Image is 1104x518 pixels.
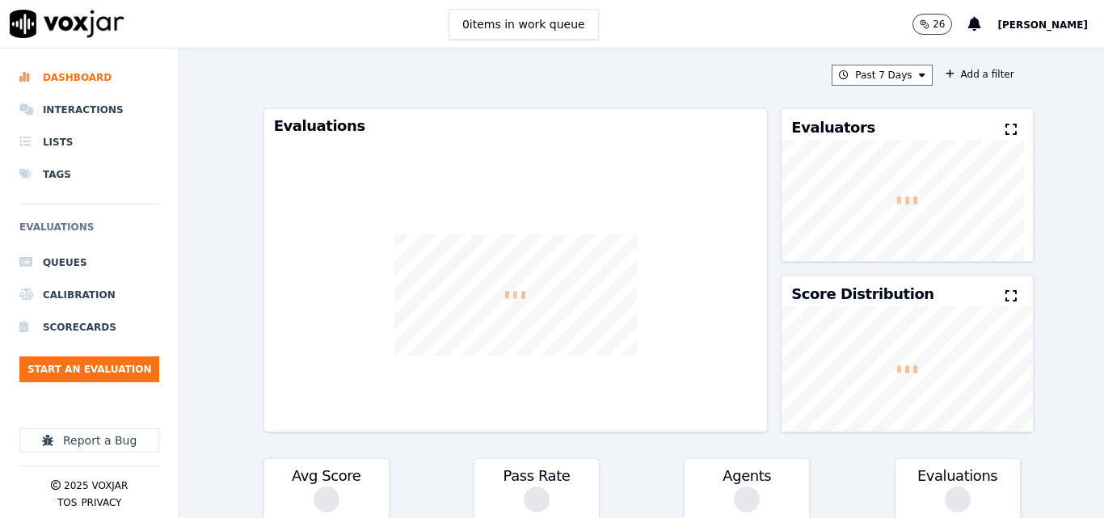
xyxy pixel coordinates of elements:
a: Dashboard [19,61,159,94]
a: Tags [19,158,159,191]
h3: Evaluations [905,469,1010,483]
h3: Pass Rate [484,469,589,483]
h3: Score Distribution [791,287,933,301]
button: [PERSON_NAME] [997,15,1104,34]
a: Queues [19,246,159,279]
h6: Evaluations [19,217,159,246]
button: Start an Evaluation [19,356,159,382]
p: 26 [933,18,945,31]
a: Scorecards [19,311,159,343]
button: 26 [912,14,968,35]
button: 0items in work queue [449,9,599,40]
a: Calibration [19,279,159,311]
span: [PERSON_NAME] [997,19,1088,31]
p: 2025 Voxjar [64,479,128,492]
button: TOS [57,496,77,509]
h3: Avg Score [274,469,379,483]
a: Interactions [19,94,159,126]
button: Past 7 Days [832,65,932,86]
button: Privacy [81,496,121,509]
h3: Evaluators [791,120,874,135]
h3: Evaluations [274,119,758,133]
button: Report a Bug [19,428,159,453]
button: 26 [912,14,952,35]
h3: Agents [694,469,799,483]
button: Add a filter [939,65,1021,84]
a: Lists [19,126,159,158]
img: voxjar logo [10,10,124,38]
